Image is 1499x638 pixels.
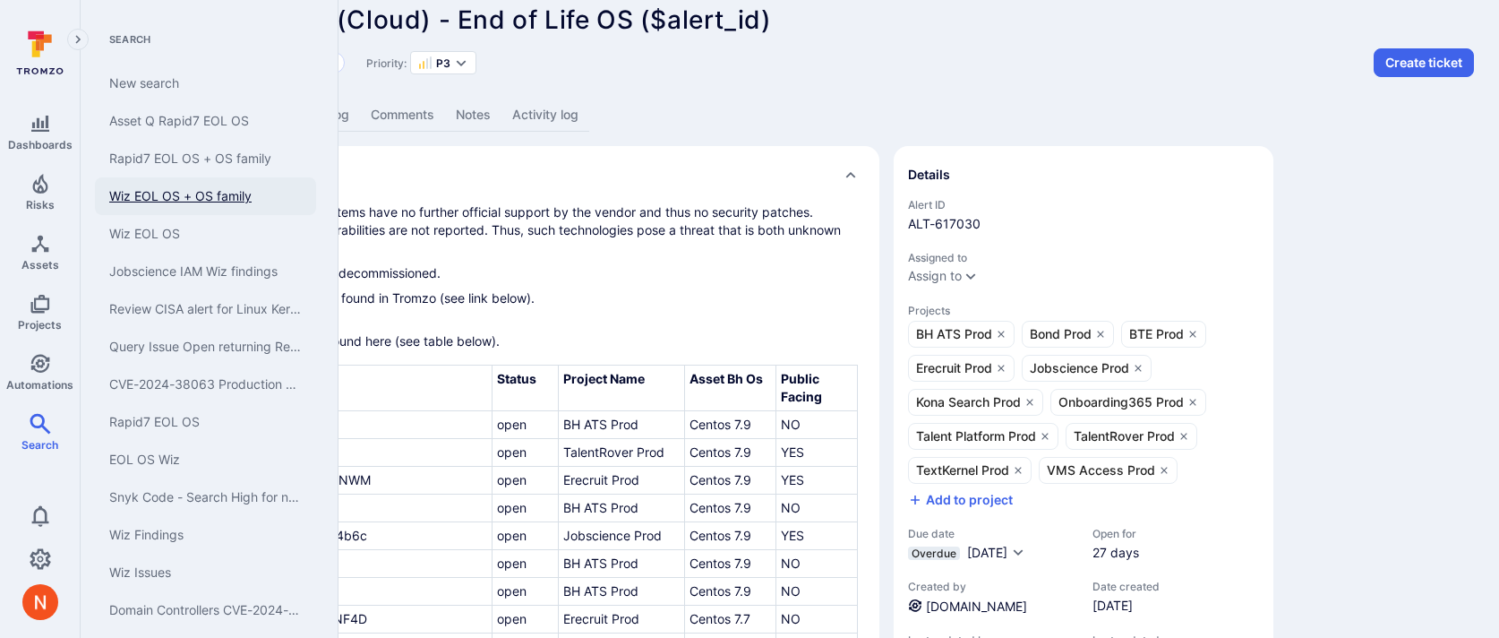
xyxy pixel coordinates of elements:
a: Erecruit Prod [908,355,1015,382]
a: Rapid7 EOL OS + OS family [95,140,316,177]
span: Alert ID [908,198,1259,211]
span: Priority: [366,56,407,70]
td: BH ATS Prod [558,411,684,439]
a: TalentRover Prod [1066,423,1197,450]
span: Dashboards [8,138,73,151]
td: Centos 7.9 [684,411,775,439]
h2: Details [908,166,950,184]
a: Snyk Code - Search High for no exploit maturity status [95,478,316,516]
a: Jobscience IAM Wiz findings [95,253,316,290]
span: Projects [18,318,62,332]
a: Notes [445,99,501,132]
button: Expand dropdown [964,269,978,283]
a: Jobscience Prod [1022,355,1152,382]
td: Centos 7.9 [684,550,775,578]
span: Search [21,438,58,452]
a: Bond Prod [1022,321,1114,348]
span: Projects [908,304,1259,317]
td: TalentRover Prod [558,439,684,467]
a: Wiz Issues [95,554,316,591]
a: Asset Q Rapid7 EOL OS [95,102,316,140]
td: Centos 7.9 [684,522,775,550]
img: ACg8ocIprwjrgDQnDsNSk9Ghn5p5-B8DpAKWoJ5Gi9syOE4K59tr4Q=s96-c [22,584,58,620]
span: Bond Prod [1030,325,1092,343]
td: Erecruit Prod [558,467,684,495]
td: YES [776,439,857,467]
span: Prod Linux Assets (Cloud) - End of Life OS ($alert_id) [106,4,771,35]
td: BH ATS Prod [558,578,684,606]
div: Collapse description [106,146,879,203]
span: VMS Access Prod [1047,461,1155,479]
td: open [492,522,558,550]
span: Jobscience Prod [1030,359,1129,377]
p: A detailed asset reference list can be found in Tromzo (see link below). [120,289,865,325]
span: Onboarding365 Prod [1058,393,1184,411]
span: BTE Prod [1129,325,1184,343]
div: Neeren Patki [22,584,58,620]
td: BH ATS Prod [558,495,684,522]
td: open [492,606,558,634]
a: Onboarding365 Prod [1050,389,1206,416]
a: Wiz EOL OS + OS family [95,177,316,215]
a: EOL OS Wiz [95,441,316,478]
td: NO [776,578,857,606]
button: Create ticket [1374,48,1474,77]
a: Rapid7 EOL OS [95,403,316,441]
a: Kona Search Prod [908,389,1043,416]
a: VMS Access Prod [1039,457,1178,484]
div: Due date field [908,527,1075,562]
button: Assign to [908,269,962,283]
a: Talent Platform Prod [908,423,1058,450]
td: Jobscience Prod [558,522,684,550]
td: NO [776,606,857,634]
span: Created by [908,580,1075,593]
span: Risks [26,198,55,211]
td: Centos 7.9 [684,495,775,522]
span: Assets [21,258,59,272]
a: Query Issue Open returning Resolved Results [95,328,316,366]
span: ALT-617030 [908,215,1259,233]
th: Status [492,366,558,411]
a: New search [95,65,316,102]
a: Domain Controllers CVE-2024-49112 [95,591,316,629]
span: TextKernel Prod [916,461,1009,479]
span: Date created [1092,580,1160,593]
div: Add to project [908,491,1013,509]
td: open [492,550,558,578]
span: P3 [436,56,450,70]
td: Erecruit Prod [558,606,684,634]
span: Assigned to [908,251,1259,264]
button: P3 [418,56,450,70]
th: Asset Bh Os [684,366,775,411]
button: Expand navigation menu [67,29,89,50]
td: Centos 7.7 [684,606,775,634]
td: NO [776,411,857,439]
a: Activity log [501,99,589,132]
td: NO [776,550,857,578]
span: Kona Search Prod [916,393,1021,411]
span: Open for [1092,527,1139,540]
span: [DATE] [1092,597,1160,615]
td: YES [776,522,857,550]
button: Expand dropdown [454,56,468,70]
a: Wiz EOL OS [95,215,316,253]
p: A summary asset reference can be found here (see table below). [120,332,865,350]
p: End-of-Life versions of operating systems have no further official support by the vendor and thus... [120,203,865,257]
a: BTE Prod [1121,321,1206,348]
span: TalentRover Prod [1074,427,1175,445]
td: BH ATS Prod [558,550,684,578]
a: BH ATS Prod [908,321,1015,348]
th: Public Facing [776,366,857,411]
p: These assets should be upgraded or decommissioned. [120,264,865,282]
td: open [492,411,558,439]
a: vulnerability.EOL.OS.linux.wiz.prod [926,599,1027,614]
i: Expand navigation menu [72,32,84,47]
th: Project Name [558,366,684,411]
td: Centos 7.9 [684,439,775,467]
td: NO [776,495,857,522]
a: CVE-2024-38063 Production Windows Assets [95,366,316,403]
td: open [492,578,558,606]
span: Erecruit Prod [916,359,992,377]
a: Wiz Findings [95,516,316,554]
